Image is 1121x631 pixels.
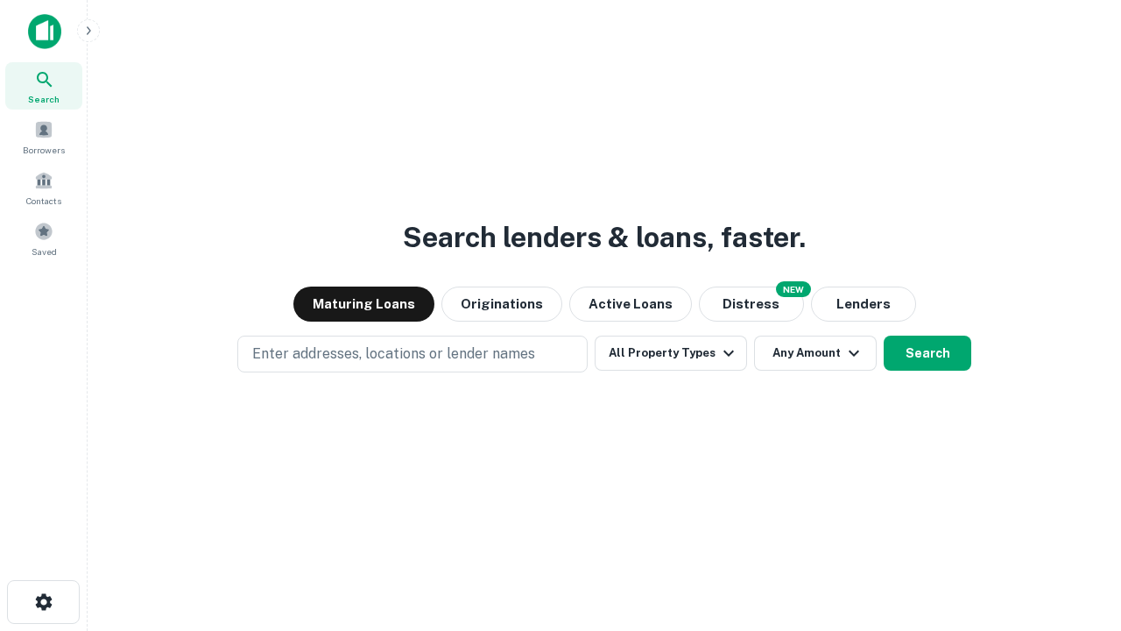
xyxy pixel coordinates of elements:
[5,164,82,211] a: Contacts
[26,194,61,208] span: Contacts
[5,62,82,110] a: Search
[23,143,65,157] span: Borrowers
[5,113,82,160] a: Borrowers
[1033,491,1121,575] iframe: Chat Widget
[811,287,916,322] button: Lenders
[754,336,877,371] button: Any Amount
[403,216,806,259] h3: Search lenders & loans, faster.
[569,287,692,322] button: Active Loans
[441,287,562,322] button: Originations
[595,336,747,371] button: All Property Types
[252,344,535,365] p: Enter addresses, locations or lender names
[28,14,61,49] img: capitalize-icon.png
[776,281,811,297] div: NEW
[28,92,60,106] span: Search
[293,287,434,322] button: Maturing Loans
[699,287,804,322] button: Search distressed loans with lien and other non-mortgage details.
[884,336,971,371] button: Search
[5,215,82,262] a: Saved
[237,336,588,372] button: Enter addresses, locations or lender names
[32,245,57,259] span: Saved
